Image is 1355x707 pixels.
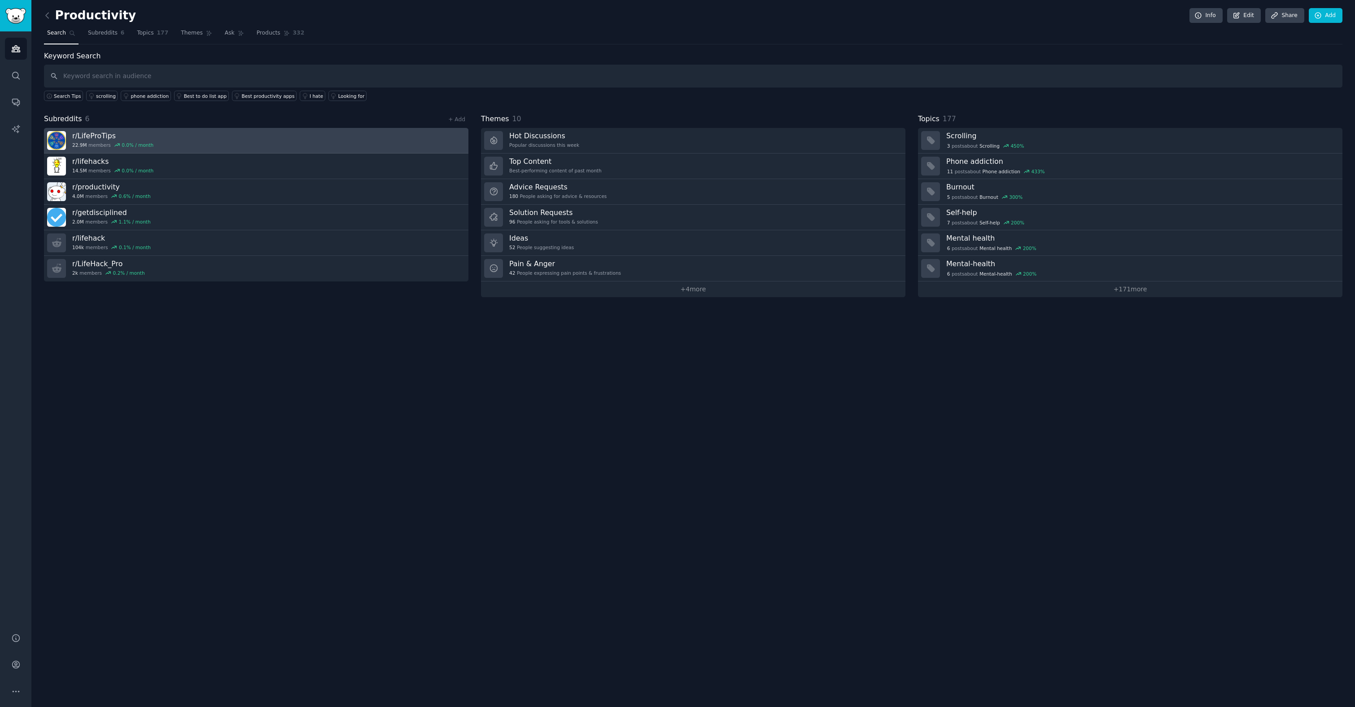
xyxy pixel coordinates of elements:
[1309,8,1342,23] a: Add
[181,29,203,37] span: Themes
[338,93,365,99] div: Looking for
[509,193,607,199] div: People asking for advice & resources
[72,259,145,268] h3: r/ LifeHack_Pro
[184,93,227,99] div: Best to do list app
[509,167,602,174] div: Best-performing content of past month
[85,114,90,123] span: 6
[448,116,465,123] a: + Add
[222,26,247,44] a: Ask
[72,131,153,141] h3: r/ LifeProTips
[918,205,1342,230] a: Self-help7postsaboutSelf-help200%
[113,270,145,276] div: 0.2 % / month
[72,270,145,276] div: members
[85,26,127,44] a: Subreddits6
[509,219,598,225] div: People asking for tools & solutions
[918,281,1342,297] a: +171more
[481,114,509,125] span: Themes
[918,179,1342,205] a: Burnout5postsaboutBurnout300%
[509,219,515,225] span: 96
[946,233,1336,243] h3: Mental health
[134,26,171,44] a: Topics177
[509,131,579,141] h3: Hot Discussions
[946,182,1336,192] h3: Burnout
[947,194,950,200] span: 5
[72,193,151,199] div: members
[72,208,151,217] h3: r/ getdisciplined
[47,157,66,176] img: lifehacks
[47,182,66,201] img: productivity
[946,167,1045,176] div: post s about
[72,233,151,243] h3: r/ lifehack
[1010,143,1024,149] div: 450 %
[47,29,66,37] span: Search
[72,182,151,192] h3: r/ productivity
[946,157,1336,166] h3: Phone addiction
[943,114,956,123] span: 177
[946,244,1037,252] div: post s about
[88,29,118,37] span: Subreddits
[44,230,468,256] a: r/lifehack104kmembers0.1% / month
[947,271,950,277] span: 6
[44,65,1342,88] input: Keyword search in audience
[509,259,621,268] h3: Pain & Anger
[121,29,125,37] span: 6
[293,29,305,37] span: 332
[54,93,81,99] span: Search Tips
[72,167,153,174] div: members
[121,91,170,101] a: phone addiction
[328,91,367,101] a: Looking for
[918,114,940,125] span: Topics
[947,220,950,226] span: 7
[72,244,151,250] div: members
[47,131,66,150] img: LifeProTips
[918,128,1342,154] a: Scrolling3postsaboutScrolling450%
[979,245,1012,251] span: Mental health
[509,244,574,250] div: People suggesting ideas
[979,194,998,200] span: Burnout
[946,193,1023,201] div: post s about
[1009,194,1023,200] div: 300 %
[509,208,598,217] h3: Solution Requests
[72,142,87,148] span: 22.9M
[481,154,905,179] a: Top ContentBest-performing content of past month
[257,29,280,37] span: Products
[983,168,1020,175] span: Phone addiction
[44,114,82,125] span: Subreddits
[509,244,515,250] span: 52
[157,29,169,37] span: 177
[918,230,1342,256] a: Mental health6postsaboutMental health200%
[5,8,26,24] img: GummySearch logo
[254,26,307,44] a: Products332
[509,233,574,243] h3: Ideas
[44,91,83,101] button: Search Tips
[72,167,87,174] span: 14.5M
[44,179,468,205] a: r/productivity4.0Mmembers0.6% / month
[918,154,1342,179] a: Phone addiction11postsaboutPhone addiction433%
[979,220,1000,226] span: Self-help
[131,93,169,99] div: phone addiction
[225,29,235,37] span: Ask
[232,91,297,101] a: Best productivity apps
[44,52,101,60] label: Keyword Search
[946,259,1336,268] h3: Mental-health
[72,244,84,250] span: 104k
[481,256,905,281] a: Pain & Anger42People expressing pain points & frustrations
[979,143,1000,149] span: Scrolling
[946,208,1336,217] h3: Self-help
[509,270,621,276] div: People expressing pain points & frustrations
[119,219,151,225] div: 1.1 % / month
[86,91,118,101] a: scrolling
[481,205,905,230] a: Solution Requests96People asking for tools & solutions
[481,281,905,297] a: +4more
[947,143,950,149] span: 3
[47,208,66,227] img: getdisciplined
[72,219,151,225] div: members
[72,157,153,166] h3: r/ lifehacks
[174,91,229,101] a: Best to do list app
[509,193,518,199] span: 180
[72,142,153,148] div: members
[1265,8,1304,23] a: Share
[1189,8,1223,23] a: Info
[44,154,468,179] a: r/lifehacks14.5Mmembers0.0% / month
[119,244,151,250] div: 0.1 % / month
